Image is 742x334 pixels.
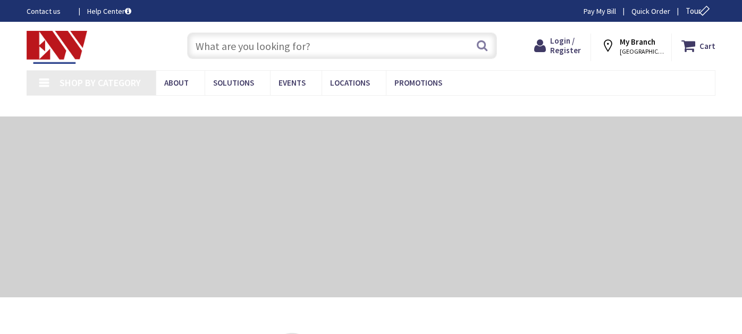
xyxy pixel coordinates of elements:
span: Solutions [213,78,254,88]
a: Pay My Bill [584,6,616,16]
span: Events [279,78,306,88]
span: About [164,78,189,88]
span: Tour [686,6,713,16]
span: [GEOGRAPHIC_DATA], [GEOGRAPHIC_DATA] [620,47,665,56]
img: Electrical Wholesalers, Inc. [27,31,87,64]
span: Shop By Category [60,77,141,89]
a: Cart [681,36,715,55]
a: Login / Register [534,36,581,55]
span: Locations [330,78,370,88]
div: My Branch [GEOGRAPHIC_DATA], [GEOGRAPHIC_DATA] [601,36,662,55]
span: Login / Register [550,36,581,55]
span: Promotions [394,78,442,88]
strong: Cart [699,36,715,55]
a: Quick Order [631,6,670,16]
a: Contact us [27,6,70,16]
strong: My Branch [620,37,655,47]
input: What are you looking for? [187,32,497,59]
a: Help Center [87,6,131,16]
